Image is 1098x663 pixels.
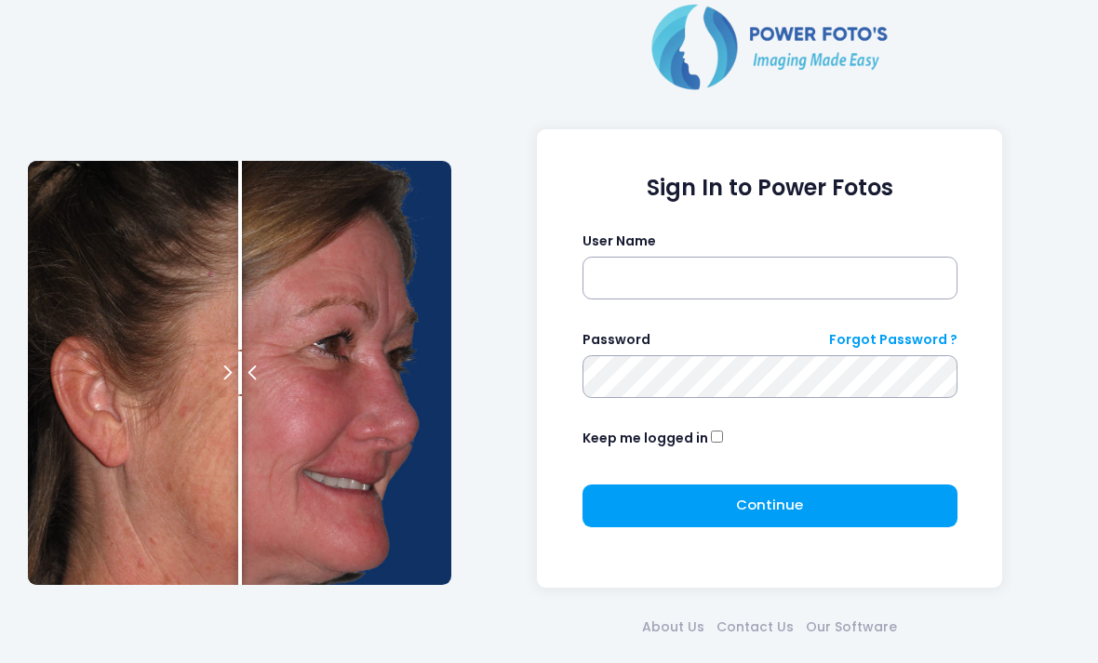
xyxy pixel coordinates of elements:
span: Continue [736,495,803,514]
h1: Sign In to Power Fotos [582,175,957,202]
a: Contact Us [711,617,800,637]
label: Password [582,330,650,350]
label: User Name [582,232,656,251]
a: Forgot Password ? [829,330,957,350]
label: Keep me logged in [582,429,708,448]
a: About Us [636,617,711,637]
button: Continue [582,484,957,527]
a: Our Software [800,617,904,637]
